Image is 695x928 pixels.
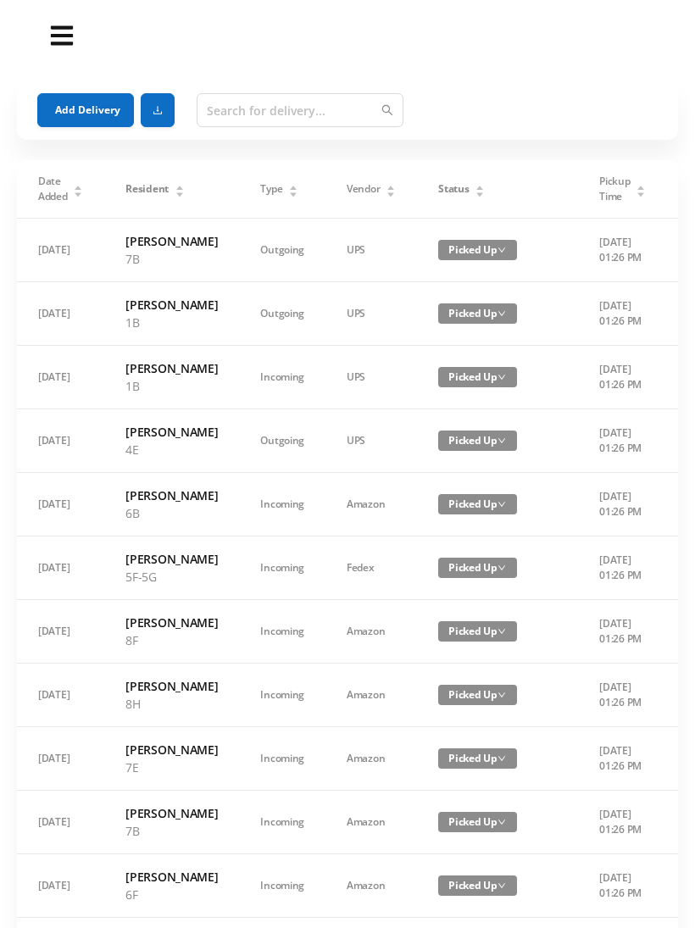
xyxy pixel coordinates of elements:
i: icon: down [498,500,506,508]
i: icon: down [498,627,506,636]
h6: [PERSON_NAME] [125,741,218,759]
i: icon: down [498,309,506,318]
p: 1B [125,314,218,331]
p: 8H [125,695,218,713]
td: [DATE] 01:26 PM [578,219,667,282]
td: Amazon [325,664,417,727]
h6: [PERSON_NAME] [125,423,218,441]
td: [DATE] [17,536,104,600]
td: [DATE] 01:26 PM [578,727,667,791]
td: [DATE] [17,600,104,664]
td: [DATE] 01:26 PM [578,854,667,918]
p: 5F-5G [125,568,218,586]
i: icon: caret-down [386,190,396,195]
span: Picked Up [438,748,517,769]
div: Sort [475,183,485,193]
td: Fedex [325,536,417,600]
div: Sort [288,183,298,193]
td: Incoming [239,854,325,918]
i: icon: down [498,436,506,445]
td: [DATE] [17,219,104,282]
td: Incoming [239,664,325,727]
td: [DATE] [17,664,104,727]
div: Sort [73,183,83,193]
td: Outgoing [239,219,325,282]
h6: [PERSON_NAME] [125,359,218,377]
td: [DATE] 01:26 PM [578,600,667,664]
span: Vendor [347,181,380,197]
i: icon: caret-down [74,190,83,195]
p: 8F [125,631,218,649]
span: Type [260,181,282,197]
h6: [PERSON_NAME] [125,614,218,631]
span: Date Added [38,174,68,204]
td: [DATE] 01:26 PM [578,536,667,600]
i: icon: down [498,818,506,826]
p: 6B [125,504,218,522]
span: Picked Up [438,621,517,642]
span: Picked Up [438,303,517,324]
span: Picked Up [438,240,517,260]
td: Incoming [239,473,325,536]
td: [DATE] 01:26 PM [578,282,667,346]
span: Picked Up [438,685,517,705]
h6: [PERSON_NAME] [125,804,218,822]
i: icon: down [498,881,506,890]
i: icon: down [498,246,506,254]
p: 7E [125,759,218,776]
i: icon: caret-down [175,190,184,195]
span: Picked Up [438,875,517,896]
i: icon: down [498,691,506,699]
p: 4E [125,441,218,458]
span: Pickup Time [599,174,630,204]
td: Amazon [325,854,417,918]
h6: [PERSON_NAME] [125,232,218,250]
td: [DATE] 01:26 PM [578,791,667,854]
div: Sort [636,183,646,193]
td: [DATE] 01:26 PM [578,473,667,536]
td: Amazon [325,600,417,664]
h6: [PERSON_NAME] [125,677,218,695]
i: icon: caret-up [386,183,396,188]
td: Outgoing [239,409,325,473]
i: icon: caret-up [74,183,83,188]
span: Picked Up [438,812,517,832]
td: [DATE] [17,727,104,791]
td: [DATE] 01:26 PM [578,346,667,409]
td: [DATE] [17,346,104,409]
i: icon: caret-up [637,183,646,188]
td: UPS [325,346,417,409]
i: icon: down [498,754,506,763]
i: icon: caret-down [289,190,298,195]
h6: [PERSON_NAME] [125,550,218,568]
td: UPS [325,409,417,473]
i: icon: caret-up [175,183,184,188]
i: icon: caret-down [475,190,485,195]
td: Amazon [325,473,417,536]
td: UPS [325,219,417,282]
span: Picked Up [438,494,517,514]
td: [DATE] [17,409,104,473]
td: Incoming [239,600,325,664]
td: [DATE] [17,791,104,854]
button: icon: download [141,93,175,127]
span: Picked Up [438,558,517,578]
h6: [PERSON_NAME] [125,296,218,314]
td: Incoming [239,536,325,600]
span: Resident [125,181,169,197]
span: Status [438,181,469,197]
button: Add Delivery [37,93,134,127]
td: [DATE] [17,854,104,918]
h6: [PERSON_NAME] [125,486,218,504]
i: icon: caret-down [637,190,646,195]
p: 6F [125,886,218,903]
td: [DATE] 01:26 PM [578,664,667,727]
p: 1B [125,377,218,395]
td: Outgoing [239,282,325,346]
h6: [PERSON_NAME] [125,868,218,886]
td: [DATE] [17,282,104,346]
td: Incoming [239,727,325,791]
input: Search for delivery... [197,93,403,127]
td: Incoming [239,346,325,409]
div: Sort [175,183,185,193]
